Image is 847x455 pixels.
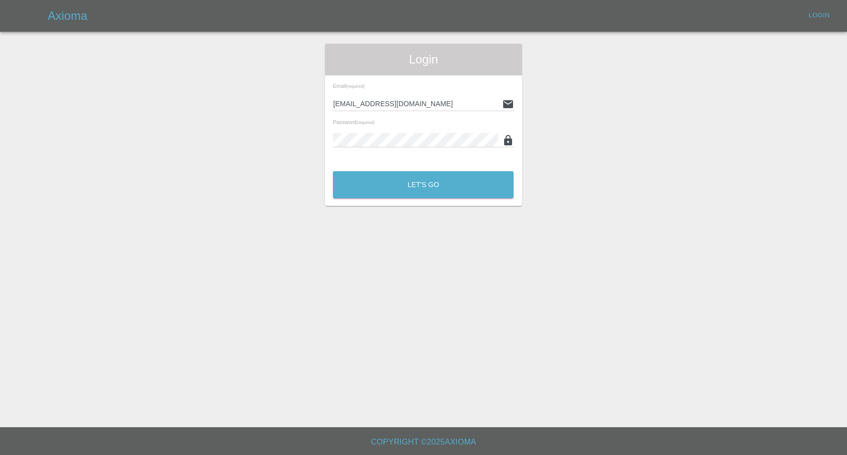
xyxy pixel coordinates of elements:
small: (required) [346,84,365,89]
a: Login [803,8,835,23]
h6: Copyright © 2025 Axioma [8,435,839,449]
span: Password [333,119,375,125]
span: Email [333,83,365,89]
small: (required) [356,121,375,125]
button: Let's Go [333,171,514,198]
span: Login [333,52,514,67]
h5: Axioma [48,8,87,24]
